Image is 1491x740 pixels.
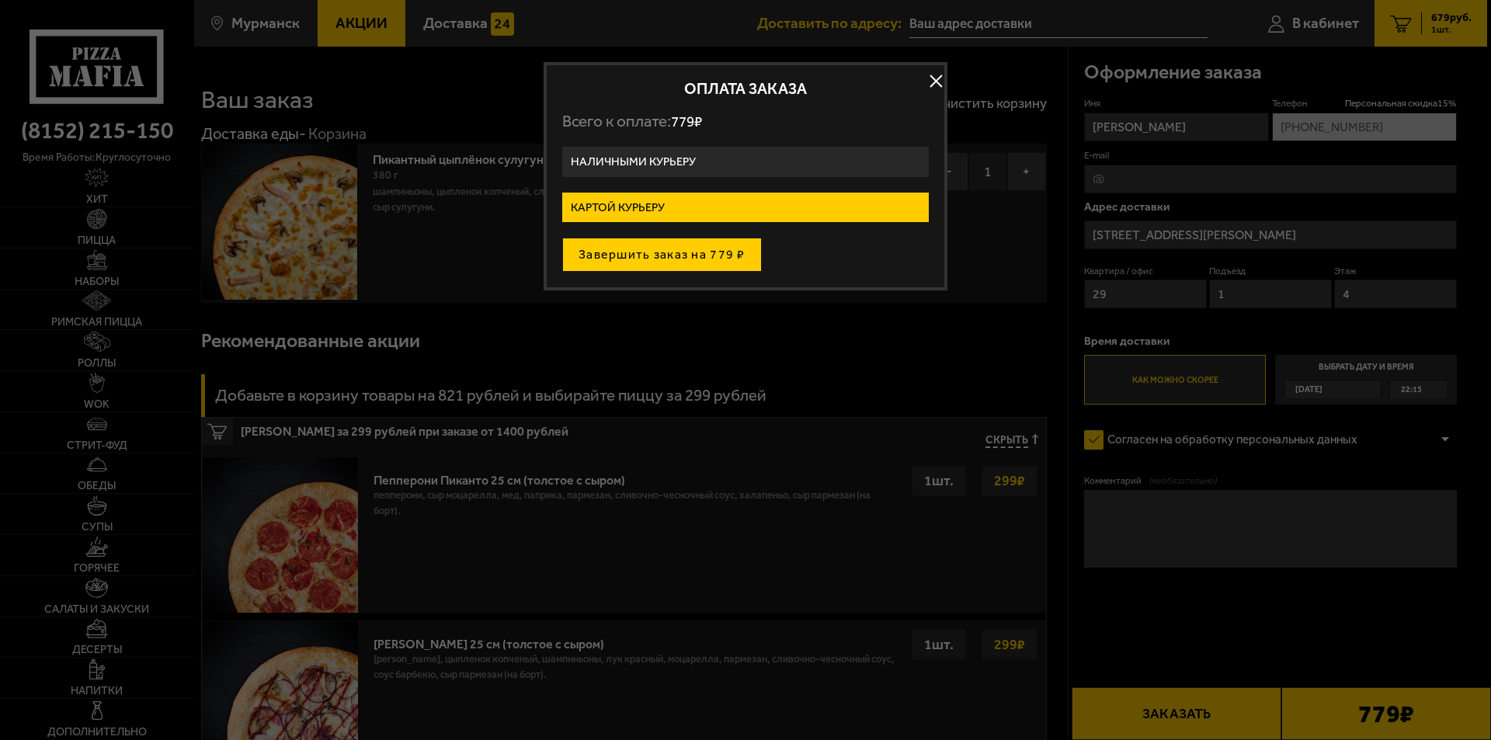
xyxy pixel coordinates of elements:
label: Наличными курьеру [562,147,929,177]
label: Картой курьеру [562,193,929,223]
h2: Оплата заказа [562,81,929,96]
button: Завершить заказ на 779 ₽ [562,238,762,272]
p: Всего к оплате: [562,112,929,131]
span: 779 ₽ [671,113,702,130]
